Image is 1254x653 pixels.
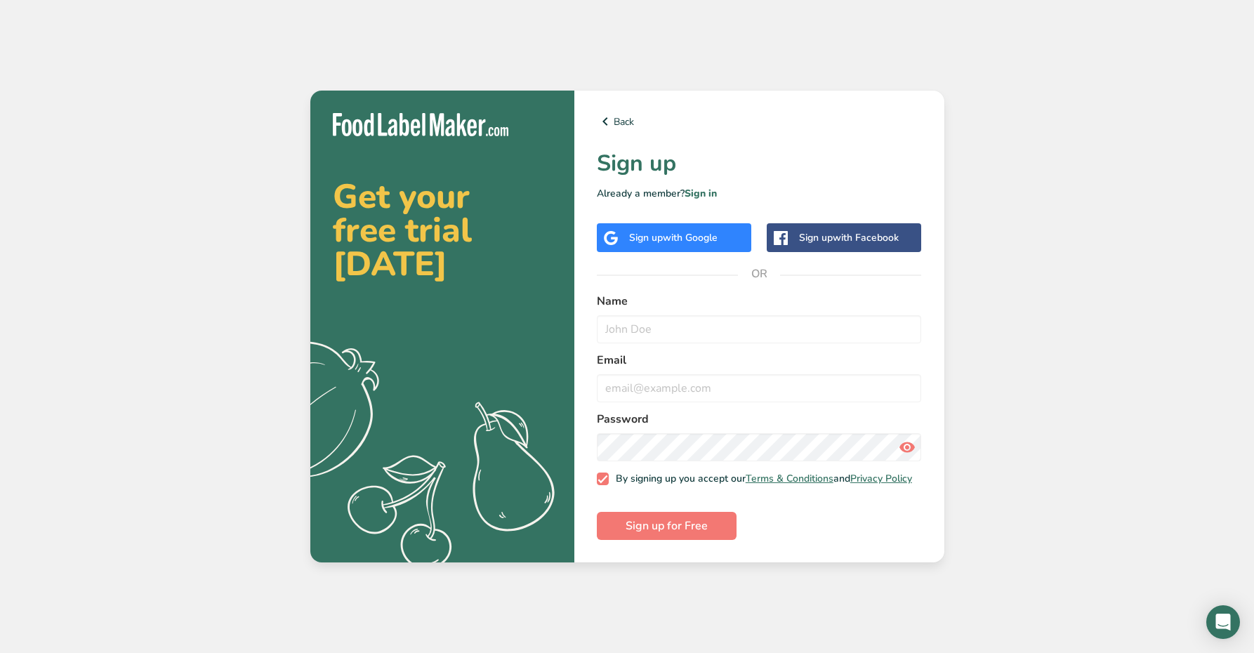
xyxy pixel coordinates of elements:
div: Open Intercom Messenger [1206,605,1240,639]
label: Password [597,411,922,428]
input: John Doe [597,315,922,343]
div: Sign up [799,230,899,245]
a: Sign in [685,187,717,200]
button: Sign up for Free [597,512,737,540]
h1: Sign up [597,147,922,180]
span: with Google [663,231,718,244]
span: By signing up you accept our and [609,473,912,485]
div: Sign up [629,230,718,245]
input: email@example.com [597,374,922,402]
label: Name [597,293,922,310]
a: Back [597,113,922,130]
p: Already a member? [597,186,922,201]
span: with Facebook [833,231,899,244]
span: OR [738,253,780,295]
a: Privacy Policy [850,472,912,485]
label: Email [597,352,922,369]
span: Sign up for Free [626,517,708,534]
h2: Get your free trial [DATE] [333,180,552,281]
img: Food Label Maker [333,113,508,136]
a: Terms & Conditions [746,472,833,485]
